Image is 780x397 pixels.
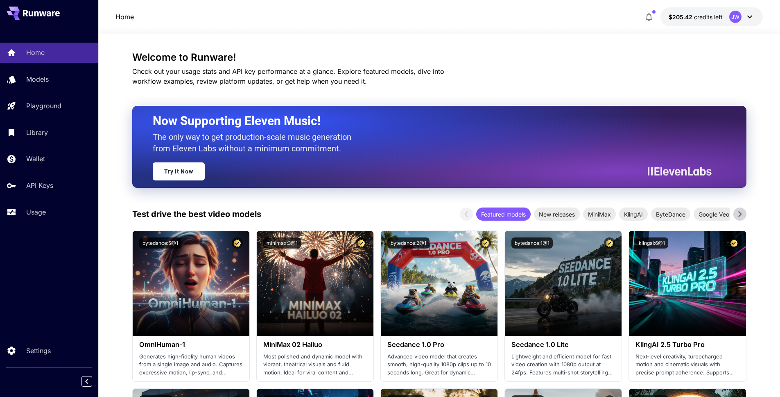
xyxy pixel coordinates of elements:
[263,341,367,349] h3: MiniMax 02 Hailuo
[729,11,742,23] div: JW
[139,341,243,349] h3: OmniHuman‑1
[651,210,690,219] span: ByteDance
[153,131,357,154] p: The only way to get production-scale music generation from Eleven Labs without a minimum commitment.
[26,128,48,137] p: Library
[387,353,491,377] p: Advanced video model that creates smooth, high-quality 1080p clips up to 10 seconds long. Great f...
[381,231,497,336] img: alt
[619,208,648,221] div: KlingAI
[511,353,615,377] p: Lightweight and efficient model for fast video creation with 1080p output at 24fps. Features mult...
[635,237,668,249] button: klingai:6@1
[26,346,51,356] p: Settings
[232,237,243,249] button: Certified Model – Vetted for best performance and includes a commercial license.
[26,74,49,84] p: Models
[694,14,723,21] span: credits left
[115,12,134,22] a: Home
[26,180,53,190] p: API Keys
[619,210,648,219] span: KlingAI
[728,237,739,249] button: Certified Model – Vetted for best performance and includes a commercial license.
[476,210,531,219] span: Featured models
[534,208,580,221] div: New releases
[694,208,734,221] div: Google Veo
[694,210,734,219] span: Google Veo
[583,208,616,221] div: MiniMax
[153,113,705,129] h2: Now Supporting Eleven Music!
[635,341,739,349] h3: KlingAI 2.5 Turbo Pro
[263,237,301,249] button: minimax:3@1
[26,48,45,57] p: Home
[660,7,763,26] button: $205.41922JW
[139,353,243,377] p: Generates high-fidelity human videos from a single image and audio. Captures expressive motion, l...
[669,14,694,21] span: $205.42
[81,376,92,387] button: Collapse sidebar
[26,154,45,164] p: Wallet
[505,231,622,336] img: alt
[635,353,739,377] p: Next‑level creativity, turbocharged motion and cinematic visuals with precise prompt adherence. S...
[139,237,181,249] button: bytedance:5@1
[651,208,690,221] div: ByteDance
[387,237,430,249] button: bytedance:2@1
[511,341,615,349] h3: Seedance 1.0 Lite
[669,13,723,21] div: $205.41922
[132,52,746,63] h3: Welcome to Runware!
[387,341,491,349] h3: Seedance 1.0 Pro
[480,237,491,249] button: Certified Model – Vetted for best performance and includes a commercial license.
[26,207,46,217] p: Usage
[153,162,205,180] a: Try It Now
[629,231,746,336] img: alt
[132,208,261,220] p: Test drive the best video models
[26,101,61,111] p: Playground
[534,210,580,219] span: New releases
[476,208,531,221] div: Featured models
[604,237,615,249] button: Certified Model – Vetted for best performance and includes a commercial license.
[133,231,249,336] img: alt
[583,210,616,219] span: MiniMax
[88,374,98,389] div: Collapse sidebar
[115,12,134,22] nav: breadcrumb
[257,231,373,336] img: alt
[132,67,444,85] span: Check out your usage stats and API key performance at a glance. Explore featured models, dive int...
[263,353,367,377] p: Most polished and dynamic model with vibrant, theatrical visuals and fluid motion. Ideal for vira...
[356,237,367,249] button: Certified Model – Vetted for best performance and includes a commercial license.
[511,237,553,249] button: bytedance:1@1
